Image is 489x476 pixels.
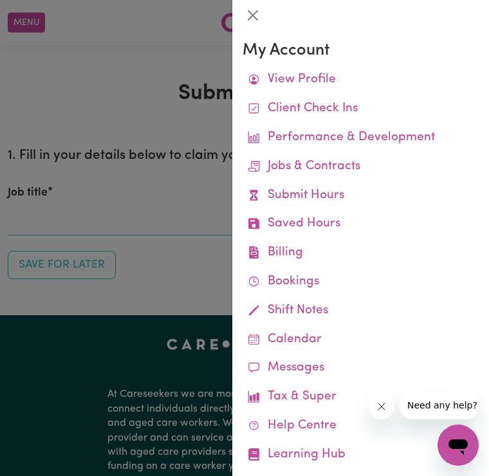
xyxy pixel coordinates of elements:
a: Saved Hours [243,210,479,239]
iframe: Message from company [400,391,479,419]
a: Learning Hub [243,441,479,470]
a: Submit Hours [243,181,479,210]
a: Tax & Super [243,383,479,412]
iframe: Button to launch messaging window [438,425,479,466]
a: View Profile [243,66,479,95]
a: Calendar [243,325,479,354]
a: Billing [243,239,479,268]
a: Performance & Development [243,124,479,152]
h3: My Account [243,41,479,60]
button: Close [243,5,263,26]
a: Jobs & Contracts [243,152,479,181]
a: Help Centre [243,412,479,441]
a: Messages [243,354,479,383]
a: Bookings [243,268,479,297]
iframe: Close message [369,394,394,419]
a: Client Check Ins [243,95,479,124]
a: Shift Notes [243,297,479,325]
